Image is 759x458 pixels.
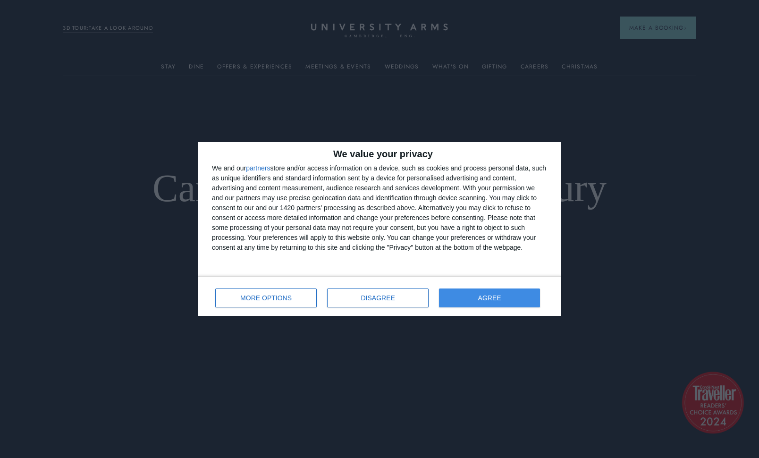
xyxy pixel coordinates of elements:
div: We and our store and/or access information on a device, such as cookies and process personal data... [212,163,547,253]
button: DISAGREE [327,288,429,307]
button: MORE OPTIONS [215,288,317,307]
span: MORE OPTIONS [240,295,292,301]
button: AGREE [439,288,540,307]
h2: We value your privacy [212,149,547,159]
span: AGREE [478,295,501,301]
button: partners [246,165,270,171]
span: DISAGREE [361,295,395,301]
div: qc-cmp2-ui [198,142,561,316]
